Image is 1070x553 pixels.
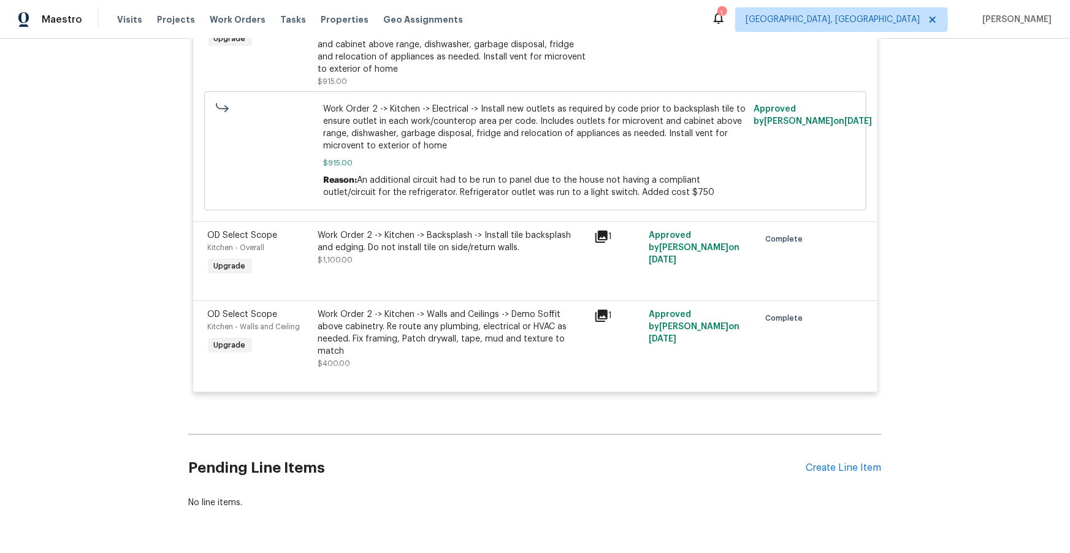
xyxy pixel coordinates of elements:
span: Maestro [42,13,82,26]
span: OD Select Scope [208,231,278,240]
span: Work Order 2 -> Kitchen -> Electrical -> Install new outlets as required by code prior to backspl... [323,103,747,152]
span: $915.00 [318,78,348,85]
span: Upgrade [209,260,251,272]
span: Approved by [PERSON_NAME] on [649,310,739,343]
span: Upgrade [209,339,251,351]
h2: Pending Line Items [189,440,806,497]
div: 1 [717,7,726,20]
div: Work Order 2 -> Kitchen -> Walls and Ceilings -> Demo Soffit above cabinetry. Re route any plumbi... [318,308,587,357]
span: Kitchen - Overall [208,244,265,251]
span: OD Select Scope [208,310,278,319]
div: No line items. [189,497,882,509]
span: Tasks [280,15,306,24]
span: Geo Assignments [383,13,463,26]
span: Upgrade [209,32,251,45]
span: Visits [117,13,142,26]
div: Work Order 2 -> Kitchen -> Backsplash -> Install tile backsplash and edging. Do not install tile ... [318,229,587,254]
span: [DATE] [845,117,873,126]
span: [GEOGRAPHIC_DATA], [GEOGRAPHIC_DATA] [746,13,920,26]
span: $400.00 [318,360,351,367]
div: Create Line Item [806,462,882,474]
span: Projects [157,13,195,26]
span: $915.00 [323,157,747,169]
div: 1 [594,229,642,244]
span: Kitchen - Walls and Ceiling [208,323,300,330]
span: [DATE] [649,335,676,343]
span: [PERSON_NAME] [977,13,1052,26]
div: Work Order 2 -> Kitchen -> Electrical -> Install new outlets as required by code prior to backspl... [318,2,587,75]
span: An additional circuit had to be run to panel due to the house not having a compliant outlet/circu... [323,176,714,197]
span: $1,100.00 [318,256,353,264]
span: Complete [765,312,808,324]
span: Work Orders [210,13,266,26]
span: Approved by [PERSON_NAME] on [754,105,873,126]
span: Properties [321,13,369,26]
span: Reason: [323,176,357,185]
span: [DATE] [649,256,676,264]
span: Approved by [PERSON_NAME] on [649,231,739,264]
span: Complete [765,233,808,245]
div: 1 [594,308,642,323]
